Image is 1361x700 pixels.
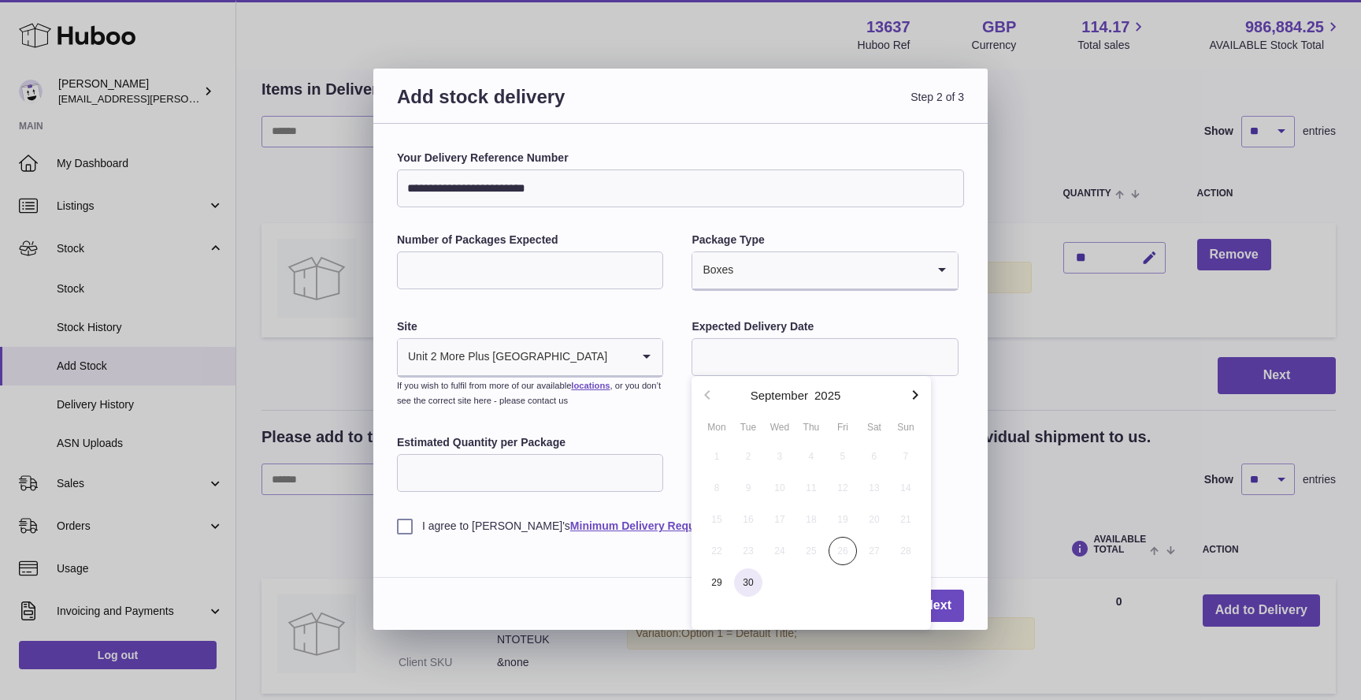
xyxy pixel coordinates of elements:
span: 19 [829,505,857,534]
button: 13 [859,472,890,504]
span: 10 [766,474,794,502]
div: Tue [732,420,764,434]
button: 18 [795,504,827,535]
span: 7 [892,442,920,471]
h3: Add stock delivery [397,84,680,128]
button: 4 [795,441,827,472]
div: Sat [859,420,890,434]
label: Estimated Quantity per Package [397,435,663,450]
a: Next [911,590,964,622]
input: Search for option [734,252,925,289]
button: 15 [701,504,732,535]
label: Package Type [692,233,958,248]
span: 6 [860,442,888,471]
span: 17 [766,505,794,534]
span: 21 [892,505,920,534]
a: Minimum Delivery Requirements [570,519,741,532]
button: 20 [859,504,890,535]
label: I agree to [PERSON_NAME]'s [397,519,964,534]
span: 8 [703,474,731,502]
span: 20 [860,505,888,534]
div: Wed [764,420,795,434]
label: Expected Delivery Date [692,319,958,334]
div: Thu [795,420,827,434]
span: 29 [703,568,731,597]
button: September [751,389,808,401]
button: 21 [890,504,922,535]
button: 24 [764,535,795,567]
span: 15 [703,505,731,534]
button: 6 [859,441,890,472]
button: 2025 [814,389,840,401]
button: 26 [827,535,859,567]
span: 28 [892,537,920,565]
span: 26 [829,537,857,565]
span: 23 [734,537,762,565]
span: 30 [734,568,762,597]
input: Search for option [608,339,631,375]
span: 16 [734,505,762,534]
button: 1 [701,441,732,472]
a: locations [571,381,610,390]
button: 9 [732,472,764,504]
span: 11 [797,474,825,502]
div: Fri [827,420,859,434]
small: If you wish to fulfil from more of our available , or you don’t see the correct site here - pleas... [397,381,661,405]
button: 10 [764,472,795,504]
span: 12 [829,474,857,502]
button: 17 [764,504,795,535]
span: 27 [860,537,888,565]
span: 2 [734,442,762,471]
button: 28 [890,535,922,567]
span: Unit 2 More Plus [GEOGRAPHIC_DATA] [398,339,608,375]
span: 13 [860,474,888,502]
label: Site [397,319,663,334]
label: Your Delivery Reference Number [397,151,964,166]
span: Boxes [692,252,734,289]
div: Search for option [692,252,957,290]
button: 14 [890,472,922,504]
button: 12 [827,472,859,504]
span: 5 [829,442,857,471]
span: 14 [892,474,920,502]
button: 11 [795,472,827,504]
span: Step 2 of 3 [680,84,964,128]
button: 30 [732,567,764,598]
button: 7 [890,441,922,472]
span: 3 [766,442,794,471]
div: Search for option [398,339,662,377]
span: 4 [797,442,825,471]
button: 8 [701,472,732,504]
button: 2 [732,441,764,472]
button: 5 [827,441,859,472]
button: 3 [764,441,795,472]
button: 29 [701,567,732,598]
button: 16 [732,504,764,535]
span: 18 [797,505,825,534]
button: 23 [732,535,764,567]
span: 9 [734,474,762,502]
label: Number of Packages Expected [397,233,663,248]
span: 25 [797,537,825,565]
span: 24 [766,537,794,565]
div: Mon [701,420,732,434]
button: 27 [859,535,890,567]
div: Sun [890,420,922,434]
span: 1 [703,442,731,471]
button: 22 [701,535,732,567]
span: 22 [703,537,731,565]
button: 25 [795,535,827,567]
button: 19 [827,504,859,535]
